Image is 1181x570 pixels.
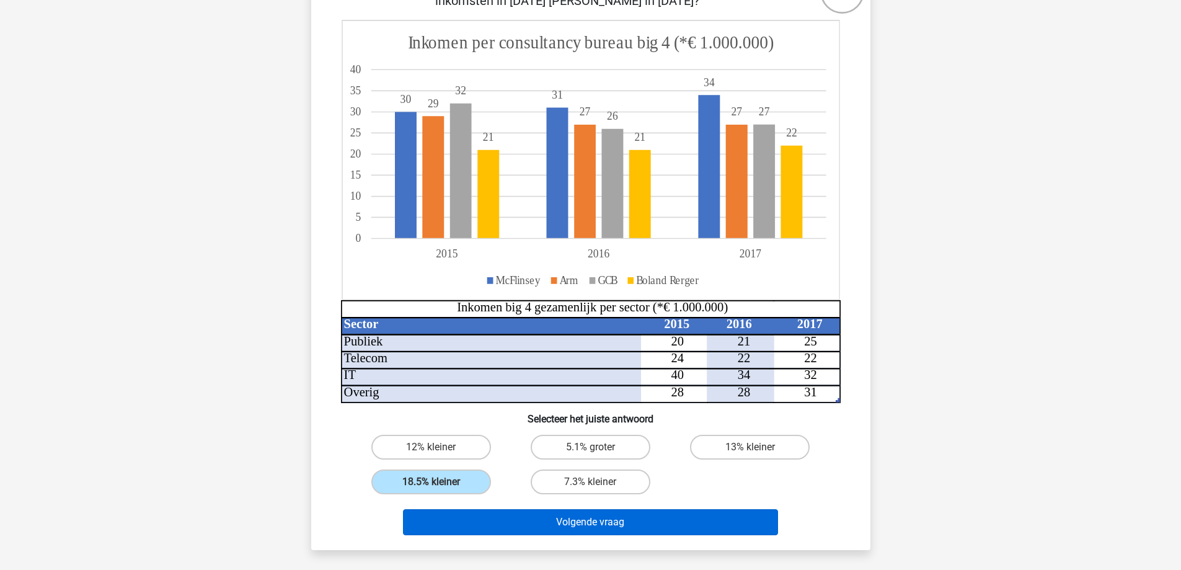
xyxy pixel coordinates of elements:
[559,274,578,287] tspan: Arm
[482,131,645,144] tspan: 2121
[355,211,361,224] tspan: 5
[671,368,684,382] tspan: 40
[331,403,851,425] h6: Selecteer het juiste antwoord
[737,385,750,399] tspan: 28
[400,92,411,105] tspan: 30
[671,385,684,399] tspan: 28
[797,317,822,331] tspan: 2017
[703,76,714,89] tspan: 34
[737,351,750,365] tspan: 22
[579,105,741,118] tspan: 2727
[343,385,379,399] tspan: Overig
[371,435,491,460] label: 12% kleiner
[350,169,361,182] tspan: 15
[355,232,361,245] tspan: 0
[786,127,797,140] tspan: 22
[607,109,618,122] tspan: 26
[436,247,761,261] tspan: 201520162017
[428,97,439,110] tspan: 29
[350,63,361,76] tspan: 40
[350,127,361,140] tspan: 25
[350,84,361,97] tspan: 35
[408,32,774,53] tspan: Inkomen per consultancy bureau big 4 (*€ 1.000.000)
[343,334,383,348] tspan: Publiek
[737,368,750,382] tspan: 34
[371,470,491,494] label: 18.5% kleiner
[737,334,750,348] tspan: 21
[531,470,650,494] label: 7.3% kleiner
[726,317,751,331] tspan: 2016
[598,274,617,287] tspan: GCB
[531,435,650,460] label: 5.1% groter
[664,317,689,331] tspan: 2015
[457,300,728,314] tspan: Inkomen big 4 gezamenlijk per sector (*€ 1.000.000)
[804,368,817,382] tspan: 32
[636,274,699,287] tspan: Boland Rerger
[403,509,778,535] button: Volgende vraag
[552,88,563,101] tspan: 31
[671,334,684,348] tspan: 20
[350,190,361,203] tspan: 10
[690,435,810,460] label: 13% kleiner
[758,105,769,118] tspan: 27
[804,385,817,399] tspan: 31
[804,351,817,365] tspan: 22
[455,84,466,97] tspan: 32
[804,334,817,348] tspan: 25
[350,148,361,161] tspan: 20
[671,351,684,365] tspan: 24
[495,274,541,287] tspan: McFlinsey
[343,368,356,382] tspan: IT
[343,351,387,365] tspan: Telecom
[343,317,378,331] tspan: Sector
[350,105,361,118] tspan: 30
